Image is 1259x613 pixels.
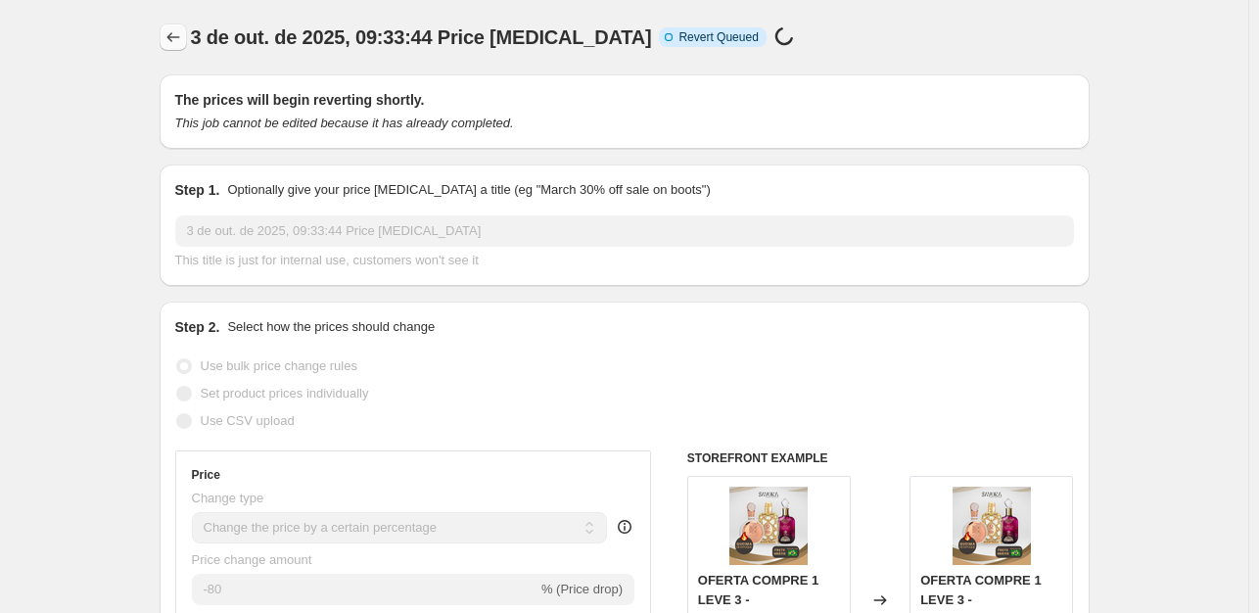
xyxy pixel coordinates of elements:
span: Price change amount [192,552,312,567]
span: 3 de out. de 2025, 09:33:44 Price [MEDICAL_DATA] [191,26,652,48]
input: -15 [192,574,537,605]
span: Revert Queued [678,29,758,45]
span: Set product prices individually [201,386,369,401]
h2: Step 2. [175,317,220,337]
h6: STOREFRONT EXAMPLE [687,450,1074,466]
h2: The prices will begin reverting shortly. [175,90,1074,110]
img: PD02_a882087b-939f-44f2-95e1-66568dc0d819_80x.png [729,487,808,565]
button: Price change jobs [160,24,187,51]
span: Use CSV upload [201,413,295,428]
div: help [615,517,634,537]
h3: Price [192,467,220,483]
p: Optionally give your price [MEDICAL_DATA] a title (eg "March 30% off sale on boots") [227,180,710,200]
span: Use bulk price change rules [201,358,357,373]
img: PD02_a882087b-939f-44f2-95e1-66568dc0d819_80x.png [953,487,1031,565]
span: % (Price drop) [541,582,623,596]
span: Change type [192,491,264,505]
span: This title is just for internal use, customers won't see it [175,253,479,267]
h2: Step 1. [175,180,220,200]
p: Select how the prices should change [227,317,435,337]
i: This job cannot be edited because it has already completed. [175,116,514,130]
input: 30% off holiday sale [175,215,1074,247]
